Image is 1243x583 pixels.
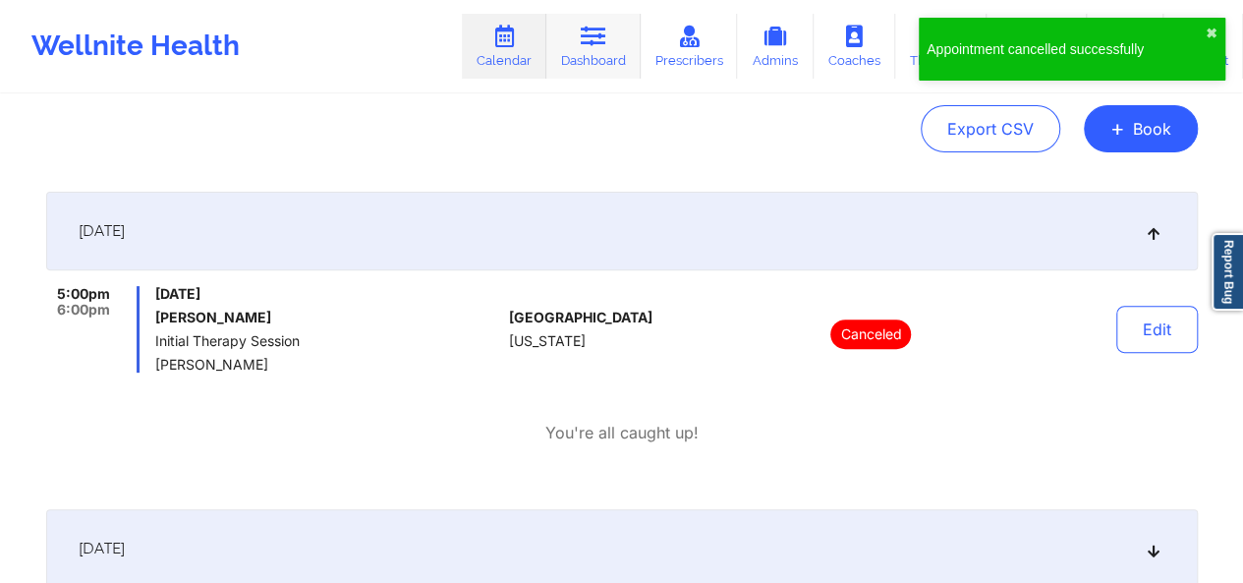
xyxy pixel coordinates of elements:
[155,286,500,302] span: [DATE]
[508,333,585,349] span: [US_STATE]
[1206,26,1217,41] button: close
[155,357,500,373] span: [PERSON_NAME]
[57,302,110,318] span: 6:00pm
[895,14,987,79] a: Therapists
[462,14,546,79] a: Calendar
[1212,233,1243,311] a: Report Bug
[814,14,895,79] a: Coaches
[508,310,651,325] span: [GEOGRAPHIC_DATA]
[79,539,125,558] span: [DATE]
[927,39,1206,59] div: Appointment cancelled successfully
[830,320,911,349] p: Canceled
[1110,123,1125,134] span: +
[1116,306,1198,353] button: Edit
[546,14,641,79] a: Dashboard
[641,14,738,79] a: Prescribers
[737,14,814,79] a: Admins
[57,286,110,302] span: 5:00pm
[545,422,699,444] p: You're all caught up!
[155,310,500,325] h6: [PERSON_NAME]
[155,333,500,349] span: Initial Therapy Session
[921,105,1060,152] button: Export CSV
[1084,105,1198,152] button: +Book
[79,221,125,241] span: [DATE]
